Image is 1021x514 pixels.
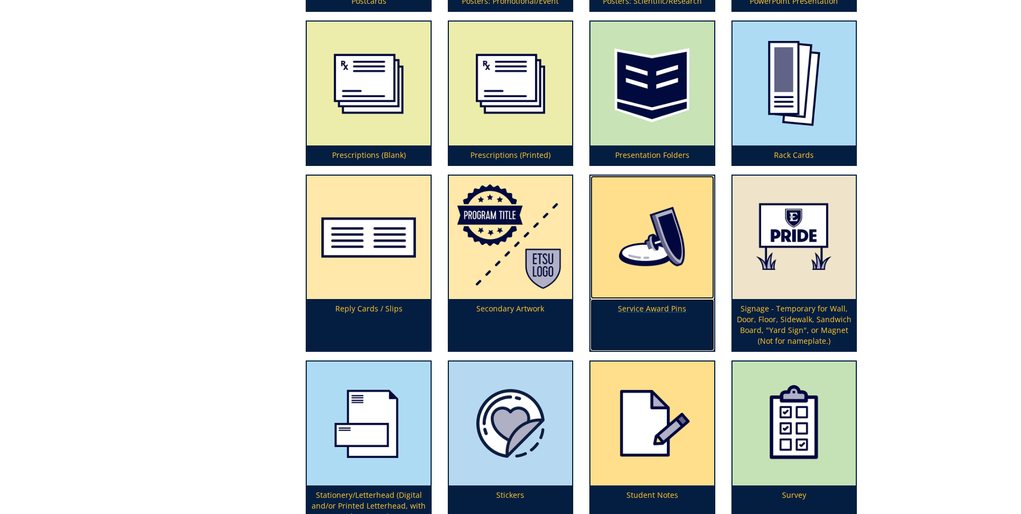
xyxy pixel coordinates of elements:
[733,299,856,351] p: Signage - Temporary for Wall, Door, Floor, Sidewalk, Sandwich Board, "Yard Sign", or Magnet (Not ...
[590,362,714,485] img: handouts-syllabi-5a8adde18eab49.80887865.png
[590,22,714,145] img: folders-5949219d3e5475.27030474.png
[590,176,714,351] a: Service Award Pins
[733,362,856,485] img: survey-5a663e616090e9.10927894.png
[449,145,572,165] p: Prescriptions (Printed)
[733,145,856,165] p: Rack Cards
[449,22,572,145] img: prescription-pads-594929dacd5317.41259872.png
[307,176,430,351] a: Reply Cards / Slips
[449,362,572,485] img: certificateseal-604bc8dddce728.49481014.png
[733,22,856,145] img: rack-cards-59492a653cf634.38175772.png
[733,176,856,299] img: signage--temporary-59a74a8170e074.78038680.png
[307,176,430,299] img: reply-cards-598393db32d673.34949246.png
[449,22,572,164] a: Prescriptions (Printed)
[733,22,856,164] a: Rack Cards
[590,145,714,165] p: Presentation Folders
[449,176,572,299] img: logo-development-5a32a3cdb5ef66.16397152.png
[590,176,714,299] img: lapelpin2-5a4e838fd9dad7.57470525.png
[307,362,430,485] img: letterhead-5949259c4d0423.28022678.png
[590,299,714,351] p: Service Award Pins
[307,299,430,351] p: Reply Cards / Slips
[307,22,430,164] a: Prescriptions (Blank)
[449,176,572,351] a: Secondary Artwork
[307,22,430,145] img: blank%20prescriptions-655685b7a02444.91910750.png
[307,145,430,165] p: Prescriptions (Blank)
[449,299,572,351] p: Secondary Artwork
[590,22,714,164] a: Presentation Folders
[733,176,856,351] a: Signage - Temporary for Wall, Door, Floor, Sidewalk, Sandwich Board, "Yard Sign", or Magnet (Not ...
